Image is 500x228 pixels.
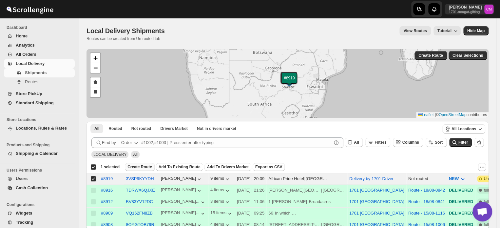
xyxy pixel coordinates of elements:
span: Configurations [7,202,75,207]
span: Clear Selections [452,53,483,58]
span: Cash Collection [16,185,48,190]
div: | [268,198,345,205]
button: Locations, Rules & Rates [4,124,75,133]
button: 1701 [GEOGRAPHIC_DATA] [349,199,404,204]
span: Filter [458,140,468,145]
button: Tutorial [433,26,461,35]
button: Create Route [414,51,447,60]
button: Clear Selections [449,51,487,60]
div: [PERSON_NAME]... [161,210,200,215]
div: [STREET_ADDRESS][PERSON_NAME] [268,221,321,228]
button: Add To Existing Route [156,163,203,171]
button: 3VSP9KYYDH [126,176,154,181]
span: Tutorial [437,29,452,33]
span: + [93,54,98,62]
a: Open chat [472,202,492,221]
div: 66 [268,210,273,217]
a: Zoom in [90,53,100,63]
div: DELIVERED [449,210,473,217]
div: [DATE] | 08:14 [237,221,264,228]
span: Routes [25,79,38,84]
span: Columns [402,140,419,145]
button: All [90,124,103,133]
button: Shipments [4,68,75,77]
p: Routes can be created from Un-routed tab [87,36,167,41]
div: Broadacres [309,198,330,205]
button: Route - 18/08-0842 [408,188,445,193]
span: All Locations [452,126,476,132]
span: All [94,126,99,131]
span: All [354,140,359,145]
button: Routes [4,77,75,87]
span: Cleo Moyo [484,5,493,14]
div: African Pride Hotel [268,176,304,182]
div: | [268,176,345,182]
img: Marker [283,79,293,86]
span: View Routes [403,28,427,33]
img: Marker [283,78,293,85]
span: 1 selected [101,164,120,170]
div: [DATE] | 21:26 [237,187,264,194]
span: Export as CSV [255,164,282,170]
div: 15 items [210,210,233,217]
img: Marker [284,78,294,86]
span: Not routed [131,126,151,131]
div: © contributors [416,112,489,118]
span: Shipping & Calendar [16,151,58,156]
button: All Orders [4,50,75,59]
button: All Locations [442,124,485,134]
span: fulfilled [484,199,496,204]
button: [PERSON_NAME] [161,176,202,182]
button: #8908 [101,222,113,227]
span: Tracking [16,220,33,225]
p: [PERSON_NAME] [449,5,482,10]
button: Unrouted [127,124,155,133]
button: 4 items [210,187,231,194]
span: Store PickUp [16,91,42,96]
button: Filter [449,138,472,147]
div: [GEOGRAPHIC_DATA] [306,176,329,182]
button: User menu [445,4,494,14]
div: 9 items [210,176,231,182]
button: #8919 [101,176,113,181]
button: Cash Collection [4,183,75,193]
span: Products and Shipping [7,142,75,148]
span: Add To Drivers Market [207,164,249,170]
p: 1701-nougat-gifting [449,10,482,14]
button: NEW [445,174,470,184]
span: NEW [449,176,459,181]
span: fulfilled [484,222,496,227]
button: 3 items [210,199,231,205]
span: Drivers Market [160,126,187,131]
a: Zoom out [90,63,100,73]
div: [DATE] | 20:09 [237,176,264,182]
div: [DATE] | 11:06 [237,198,264,205]
button: [PERSON_NAME] [161,187,202,194]
span: Local Delivery [16,61,45,66]
img: Marker [284,77,294,85]
img: Marker [284,78,294,85]
button: Route - 15/08-1116 [408,211,445,216]
button: VQ162FN8ZB [126,211,153,216]
button: Map action label [463,26,489,35]
button: #8912 [101,199,113,204]
div: Order [121,139,132,146]
a: Draw a rectangle [90,87,100,97]
button: 1701 [GEOGRAPHIC_DATA] [349,188,404,193]
span: Not in drivers market [197,126,236,131]
button: Add To Drivers Market [204,163,251,171]
div: In which capacity are you registering? [275,210,298,217]
div: | [268,187,345,194]
div: | [268,221,345,228]
button: Create Route [125,163,155,171]
span: LOCAL DELIVERY [93,152,126,157]
span: Find by [102,139,116,146]
span: Store Locations [7,117,75,122]
button: Widgets [4,209,75,218]
span: Hide Map [467,28,485,33]
span: fulfilled [484,188,496,193]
